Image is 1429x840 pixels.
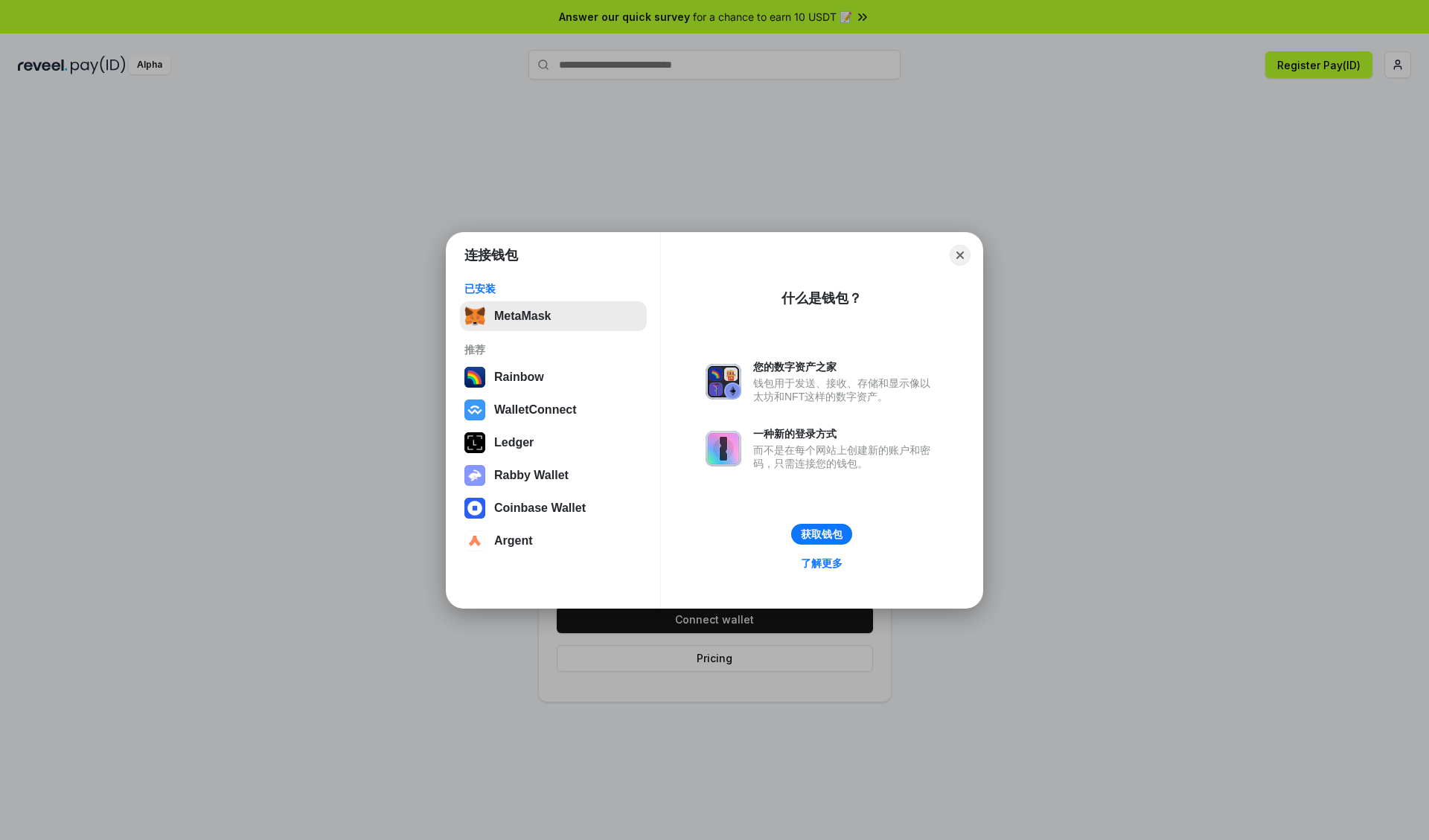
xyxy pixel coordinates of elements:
[464,400,485,420] img: svg+xml,%3Csvg%20width%3D%2228%22%20height%3D%2228%22%20viewBox%3D%220%200%2028%2028%22%20fill%3D...
[460,395,647,425] button: WalletConnect
[494,403,577,417] div: WalletConnect
[464,246,518,264] h1: 连接钱包
[706,431,741,467] img: svg+xml,%3Csvg%20xmlns%3D%22http%3A%2F%2Fwww.w3.org%2F2000%2Fsvg%22%20fill%3D%22none%22%20viewBox...
[460,526,647,556] button: Argent
[753,443,938,470] div: 而不是在每个网站上创建新的账户和密码，只需连接您的钱包。
[464,367,485,388] img: svg+xml,%3Csvg%20width%3D%22120%22%20height%3D%22120%22%20viewBox%3D%220%200%20120%20120%22%20fil...
[753,376,938,403] div: 钱包用于发送、接收、存储和显示像以太坊和NFT这样的数字资产。
[791,524,852,545] button: 获取钱包
[464,432,485,453] img: svg+xml,%3Csvg%20xmlns%3D%22http%3A%2F%2Fwww.w3.org%2F2000%2Fsvg%22%20width%3D%2228%22%20height%3...
[494,534,533,548] div: Argent
[464,465,485,486] img: svg+xml,%3Csvg%20xmlns%3D%22http%3A%2F%2Fwww.w3.org%2F2000%2Fsvg%22%20fill%3D%22none%22%20viewBox...
[950,245,971,266] button: Close
[792,554,851,573] a: 了解更多
[494,371,544,384] div: Rainbow
[460,301,647,331] button: MetaMask
[460,428,647,458] button: Ledger
[464,306,485,327] img: svg+xml,%3Csvg%20fill%3D%22none%22%20height%3D%2233%22%20viewBox%3D%220%200%2035%2033%22%20width%...
[801,557,843,570] div: 了解更多
[464,530,485,551] img: svg+xml,%3Csvg%20width%3D%2228%22%20height%3D%2228%22%20viewBox%3D%220%200%2028%2028%22%20fill%3D...
[464,343,642,356] div: 推荐
[464,282,642,295] div: 已安装
[781,289,862,307] div: 什么是钱包？
[460,362,647,392] button: Rainbow
[801,528,843,541] div: 获取钱包
[494,436,534,449] div: Ledger
[706,364,741,400] img: svg+xml,%3Csvg%20xmlns%3D%22http%3A%2F%2Fwww.w3.org%2F2000%2Fsvg%22%20fill%3D%22none%22%20viewBox...
[460,493,647,523] button: Coinbase Wallet
[494,501,586,515] div: Coinbase Wallet
[460,461,647,490] button: Rabby Wallet
[494,469,569,482] div: Rabby Wallet
[753,427,938,440] div: 一种新的登录方式
[464,498,485,519] img: svg+xml,%3Csvg%20width%3D%2228%22%20height%3D%2228%22%20viewBox%3D%220%200%2028%2028%22%20fill%3D...
[753,360,938,373] div: 您的数字资产之家
[494,310,551,323] div: MetaMask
